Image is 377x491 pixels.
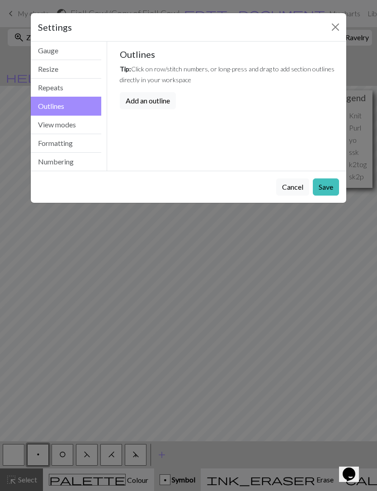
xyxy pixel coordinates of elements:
button: Resize [31,60,101,79]
button: Repeats [31,79,101,97]
button: Numbering [31,153,101,171]
button: Cancel [276,178,309,196]
h5: Settings [38,20,72,34]
button: Save [313,178,339,196]
small: Click on row/stitch numbers, or long-press and drag to add section outlines directly in your work... [120,65,335,84]
button: Gauge [31,42,101,60]
button: View modes [31,116,101,134]
button: Outlines [31,97,101,116]
em: Tip: [120,65,131,73]
iframe: chat widget [339,455,368,482]
button: Add an outline [120,92,176,109]
button: Formatting [31,134,101,153]
h5: Outlines [120,49,339,60]
button: Close [328,20,343,34]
